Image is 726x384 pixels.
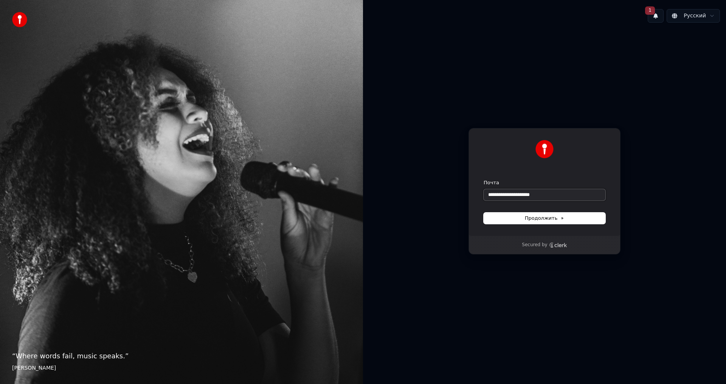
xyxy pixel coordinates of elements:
label: Почта [484,179,499,186]
a: Clerk logo [549,242,567,248]
img: Youka [535,140,554,158]
button: 1 [648,9,664,23]
p: Secured by [522,242,547,248]
p: “ Where words fail, music speaks. ” [12,351,351,361]
span: Продолжить [525,215,565,222]
img: youka [12,12,27,27]
span: 1 [645,6,655,15]
footer: [PERSON_NAME] [12,364,351,372]
button: Продолжить [484,213,605,224]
